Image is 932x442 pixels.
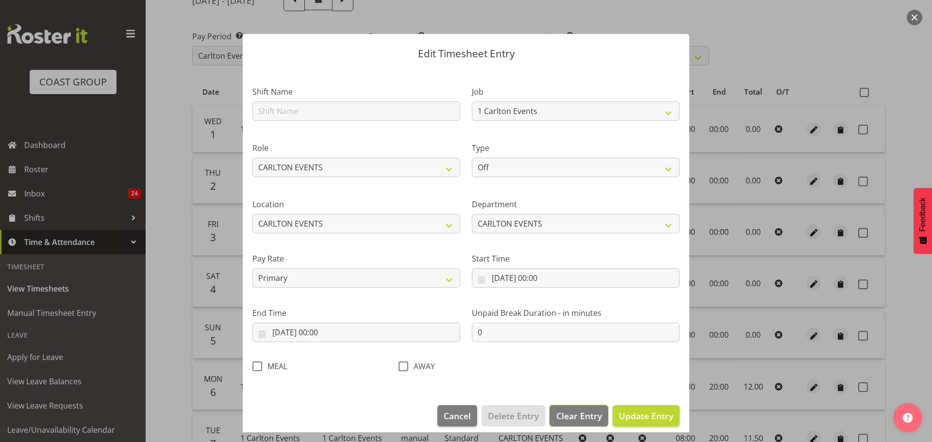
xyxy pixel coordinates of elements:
button: Feedback - Show survey [914,188,932,254]
input: Shift Name [252,101,460,121]
span: Feedback [918,197,927,231]
label: Job [472,86,680,98]
span: AWAY [408,361,435,371]
label: Pay Rate [252,253,460,264]
label: Role [252,142,460,154]
label: Start Time [472,253,680,264]
label: Location [252,198,460,210]
span: Clear Entry [556,409,602,422]
button: Delete Entry [482,405,545,426]
label: Department [472,198,680,210]
img: help-xxl-2.png [903,413,913,423]
input: Click to select... [472,268,680,288]
span: Update Entry [619,410,673,422]
input: Unpaid Break Duration [472,323,680,342]
label: End Time [252,307,460,319]
button: Clear Entry [549,405,608,426]
label: Shift Name [252,86,460,98]
p: Edit Timesheet Entry [252,49,680,59]
span: MEAL [262,361,287,371]
span: Cancel [444,409,471,422]
button: Update Entry [613,405,680,426]
label: Type [472,142,680,154]
input: Click to select... [252,323,460,342]
span: Delete Entry [488,409,539,422]
button: Cancel [437,405,477,426]
label: Unpaid Break Duration - in minutes [472,307,680,319]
